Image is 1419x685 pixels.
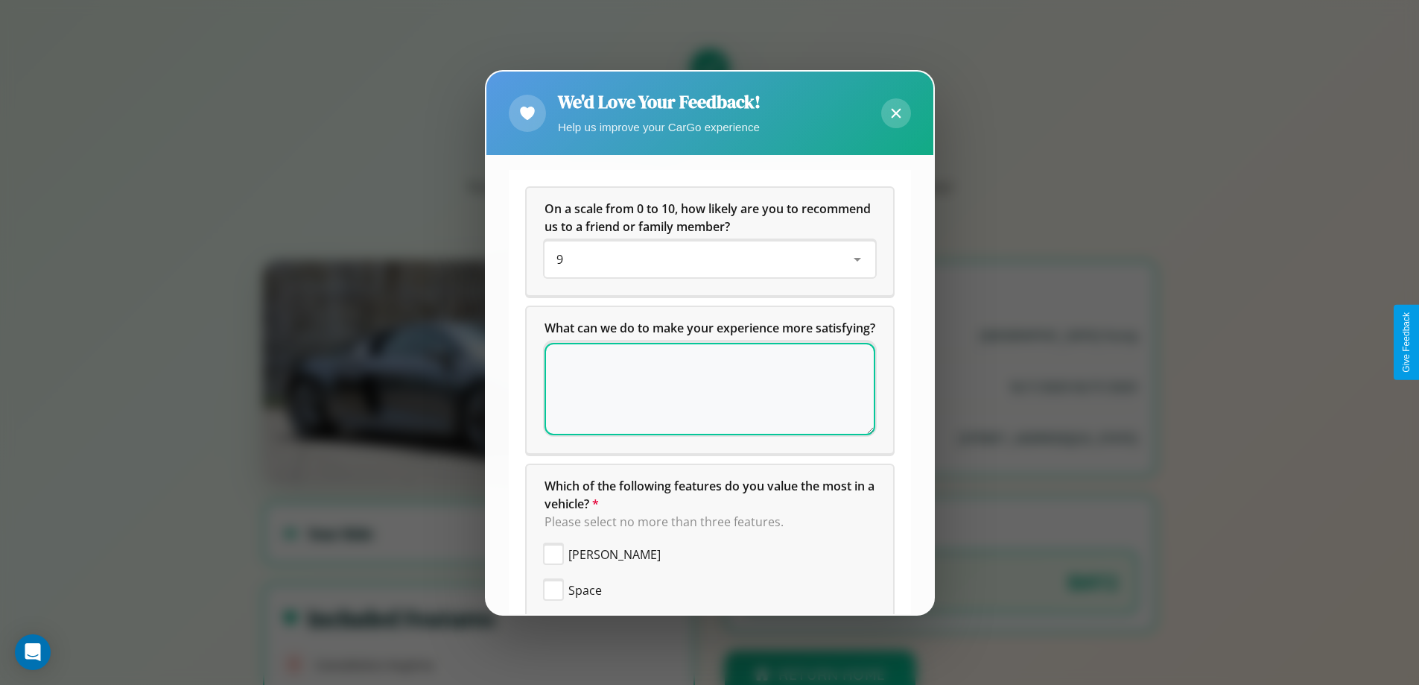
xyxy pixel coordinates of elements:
span: [PERSON_NAME] [568,546,661,564]
h2: We'd Love Your Feedback! [558,89,761,114]
div: Open Intercom Messenger [15,634,51,670]
div: On a scale from 0 to 10, how likely are you to recommend us to a friend or family member? [527,188,893,295]
div: On a scale from 0 to 10, how likely are you to recommend us to a friend or family member? [545,242,875,277]
div: Give Feedback [1401,312,1412,373]
span: Which of the following features do you value the most in a vehicle? [545,478,877,512]
span: On a scale from 0 to 10, how likely are you to recommend us to a friend or family member? [545,201,874,235]
span: 9 [556,251,563,268]
span: Space [568,581,602,599]
span: Please select no more than three features. [545,514,784,530]
h5: On a scale from 0 to 10, how likely are you to recommend us to a friend or family member? [545,200,875,236]
p: Help us improve your CarGo experience [558,117,761,137]
span: What can we do to make your experience more satisfying? [545,320,875,336]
